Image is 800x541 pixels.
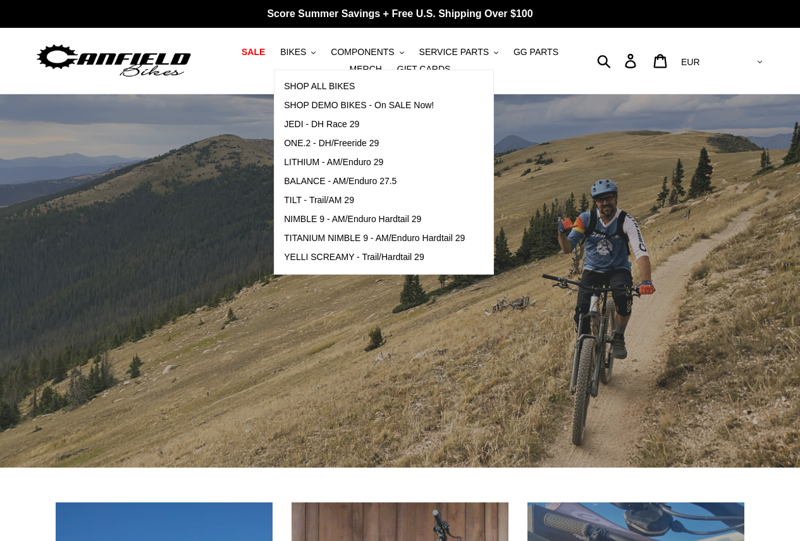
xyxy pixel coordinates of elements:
span: SHOP ALL BIKES [284,81,355,92]
span: JEDI - DH Race 29 [284,119,359,130]
span: YELLI SCREAMY - Trail/Hardtail 29 [284,252,424,263]
img: Canfield Bikes [35,41,193,81]
span: BIKES [280,47,306,58]
a: BALANCE - AM/Enduro 27.5 [274,172,474,191]
a: NIMBLE 9 - AM/Enduro Hardtail 29 [274,210,474,229]
span: SERVICE PARTS [419,47,489,58]
a: SALE [235,44,271,61]
a: YELLI SCREAMY - Trail/Hardtail 29 [274,248,474,267]
span: GG PARTS [514,47,558,58]
span: NIMBLE 9 - AM/Enduro Hardtail 29 [284,214,421,225]
a: ONE.2 - DH/Freeride 29 [274,134,474,153]
span: MERCH [350,64,382,75]
span: TILT - Trail/AM 29 [284,195,354,206]
a: SHOP ALL BIKES [274,77,474,96]
span: COMPONENTS [331,47,394,58]
a: GIFT CARDS [391,61,457,78]
a: LITHIUM - AM/Enduro 29 [274,153,474,172]
span: SHOP DEMO BIKES - On SALE Now! [284,100,434,111]
a: TILT - Trail/AM 29 [274,191,474,210]
span: ONE.2 - DH/Freeride 29 [284,138,379,149]
a: MERCH [343,61,388,78]
a: GG PARTS [507,44,565,61]
span: GIFT CARDS [397,64,451,75]
span: TITANIUM NIMBLE 9 - AM/Enduro Hardtail 29 [284,233,465,244]
span: SALE [242,47,265,58]
a: JEDI - DH Race 29 [274,115,474,134]
a: SHOP DEMO BIKES - On SALE Now! [274,96,474,115]
button: COMPONENTS [324,44,410,61]
button: BIKES [274,44,322,61]
button: SERVICE PARTS [413,44,505,61]
a: TITANIUM NIMBLE 9 - AM/Enduro Hardtail 29 [274,229,474,248]
span: BALANCE - AM/Enduro 27.5 [284,176,397,187]
span: LITHIUM - AM/Enduro 29 [284,157,383,168]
